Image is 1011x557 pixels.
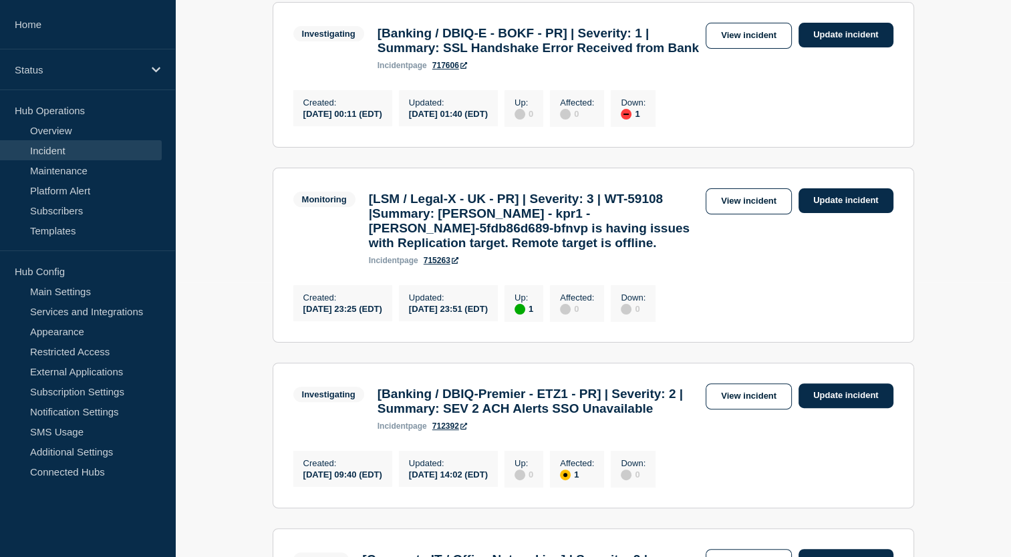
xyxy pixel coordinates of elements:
[432,61,467,70] a: 717606
[621,303,645,315] div: 0
[293,387,364,402] span: Investigating
[15,64,143,75] p: Status
[303,458,382,468] p: Created :
[293,192,355,207] span: Monitoring
[303,293,382,303] p: Created :
[378,26,699,55] h3: [Banking / DBIQ-E - BOKF - PR] | Severity: 1 | Summary: SSL Handshake Error Received from Bank
[303,108,382,119] div: [DATE] 00:11 (EDT)
[706,23,792,49] a: View incident
[560,303,594,315] div: 0
[621,98,645,108] p: Down :
[515,470,525,480] div: disabled
[303,98,382,108] p: Created :
[560,458,594,468] p: Affected :
[378,421,427,431] p: page
[621,458,645,468] p: Down :
[706,383,792,409] a: View incident
[369,256,418,265] p: page
[621,293,645,303] p: Down :
[515,458,533,468] p: Up :
[560,98,594,108] p: Affected :
[378,387,699,416] h3: [Banking / DBIQ-Premier - ETZ1 - PR] | Severity: 2 | Summary: SEV 2 ACH Alerts SSO Unavailable
[515,109,525,120] div: disabled
[432,421,467,431] a: 712392
[621,109,631,120] div: down
[515,293,533,303] p: Up :
[424,256,458,265] a: 715263
[560,304,571,315] div: disabled
[706,188,792,214] a: View incident
[378,61,427,70] p: page
[799,188,893,213] a: Update incident
[621,304,631,315] div: disabled
[799,23,893,47] a: Update incident
[560,293,594,303] p: Affected :
[293,26,364,41] span: Investigating
[560,109,571,120] div: disabled
[409,293,488,303] p: Updated :
[515,108,533,120] div: 0
[621,470,631,480] div: disabled
[369,192,699,250] h3: [LSM / Legal-X - UK - PR] | Severity: 3 | WT-59108 |Summary: [PERSON_NAME] - kpr1 - [PERSON_NAME]...
[303,468,382,480] div: [DATE] 09:40 (EDT)
[799,383,893,408] a: Update incident
[560,470,571,480] div: affected
[621,468,645,480] div: 0
[409,458,488,468] p: Updated :
[409,468,488,480] div: [DATE] 14:02 (EDT)
[409,303,488,314] div: [DATE] 23:51 (EDT)
[409,98,488,108] p: Updated :
[409,108,488,119] div: [DATE] 01:40 (EDT)
[560,468,594,480] div: 1
[515,468,533,480] div: 0
[515,304,525,315] div: up
[303,303,382,314] div: [DATE] 23:25 (EDT)
[369,256,400,265] span: incident
[378,421,408,431] span: incident
[515,98,533,108] p: Up :
[515,303,533,315] div: 1
[560,108,594,120] div: 0
[621,108,645,120] div: 1
[378,61,408,70] span: incident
